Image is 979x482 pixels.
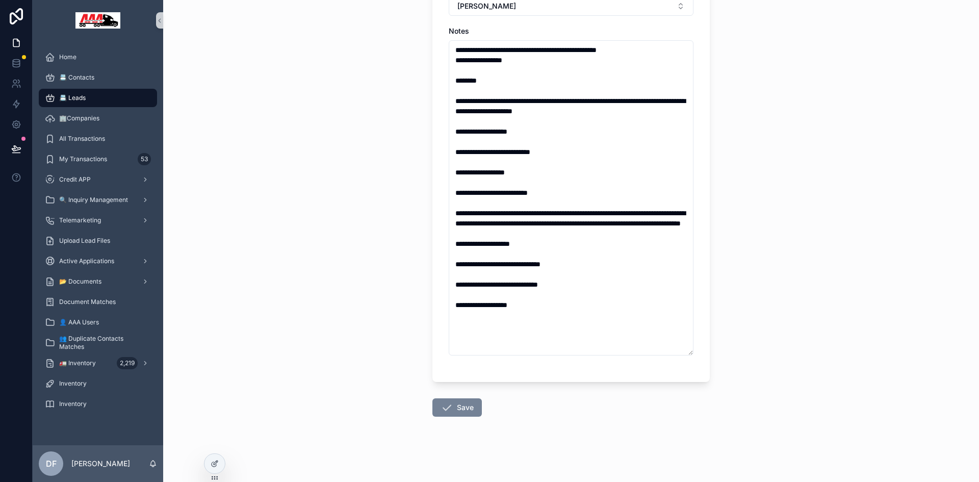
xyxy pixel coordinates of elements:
span: DF [46,458,57,470]
span: Upload Lead Files [59,237,110,245]
a: Document Matches [39,293,157,311]
span: 📇 Contacts [59,73,94,82]
img: App logo [75,12,120,29]
span: 🚛 Inventory [59,359,96,367]
span: [PERSON_NAME] [457,1,516,11]
a: 👥 Duplicate Contacts Matches [39,334,157,352]
span: 🏢Companies [59,114,99,122]
span: Home [59,53,76,61]
span: All Transactions [59,135,105,143]
a: 📂 Documents [39,272,157,291]
a: All Transactions [39,130,157,148]
a: Upload Lead Files [39,232,157,250]
a: 📇 Leads [39,89,157,107]
div: scrollable content [33,41,163,426]
span: Inventory [59,400,87,408]
a: Inventory [39,374,157,393]
span: Credit APP [59,175,91,184]
a: 📇 Contacts [39,68,157,87]
span: 📂 Documents [59,277,101,286]
a: 🏢Companies [39,109,157,128]
a: 🔍 Inquiry Management [39,191,157,209]
a: 🚛 Inventory2,219 [39,354,157,372]
a: Telemarketing [39,211,157,230]
a: My Transactions53 [39,150,157,168]
a: Home [39,48,157,66]
button: Save [432,398,482,417]
div: 53 [138,153,151,165]
a: 👤 AAA Users [39,313,157,332]
span: Inventory [59,379,87,388]
span: 📇 Leads [59,94,86,102]
span: Notes [449,27,469,35]
span: 👥 Duplicate Contacts Matches [59,335,147,351]
div: 2,219 [117,357,138,369]
span: Active Applications [59,257,114,265]
a: Inventory [39,395,157,413]
span: 🔍 Inquiry Management [59,196,128,204]
a: Credit APP [39,170,157,189]
span: Document Matches [59,298,116,306]
span: Telemarketing [59,216,101,224]
a: Active Applications [39,252,157,270]
span: 👤 AAA Users [59,318,99,326]
span: My Transactions [59,155,107,163]
p: [PERSON_NAME] [71,459,130,469]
